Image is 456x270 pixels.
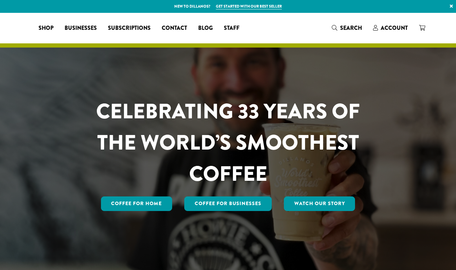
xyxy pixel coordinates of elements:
[184,196,272,211] a: Coffee For Businesses
[381,24,408,32] span: Account
[65,24,97,33] span: Businesses
[101,196,172,211] a: Coffee for Home
[218,23,245,34] a: Staff
[108,24,151,33] span: Subscriptions
[216,3,282,9] a: Get started with our best seller
[162,24,187,33] span: Contact
[326,22,368,34] a: Search
[284,196,355,211] a: Watch Our Story
[340,24,362,32] span: Search
[224,24,239,33] span: Staff
[76,96,380,189] h1: CELEBRATING 33 YEARS OF THE WORLD’S SMOOTHEST COFFEE
[33,23,59,34] a: Shop
[39,24,53,33] span: Shop
[198,24,213,33] span: Blog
